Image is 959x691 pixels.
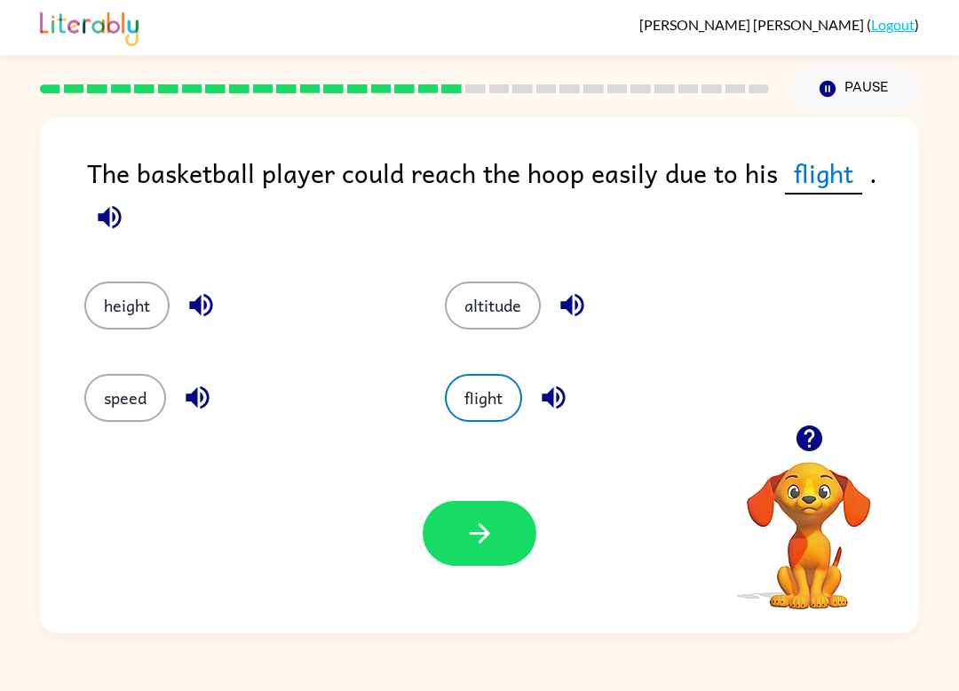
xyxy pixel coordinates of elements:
[871,16,915,33] a: Logout
[790,68,919,109] button: Pause
[445,374,522,422] button: flight
[785,153,862,195] span: flight
[445,282,541,330] button: altitude
[639,16,919,33] div: ( )
[40,7,139,46] img: Literably
[87,153,919,246] div: The basketball player could reach the hoop easily due to his .
[720,434,898,612] video: Your browser must support playing .mp4 files to use Literably. Please try using another browser.
[639,16,867,33] span: [PERSON_NAME] [PERSON_NAME]
[84,282,170,330] button: height
[84,374,166,422] button: speed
